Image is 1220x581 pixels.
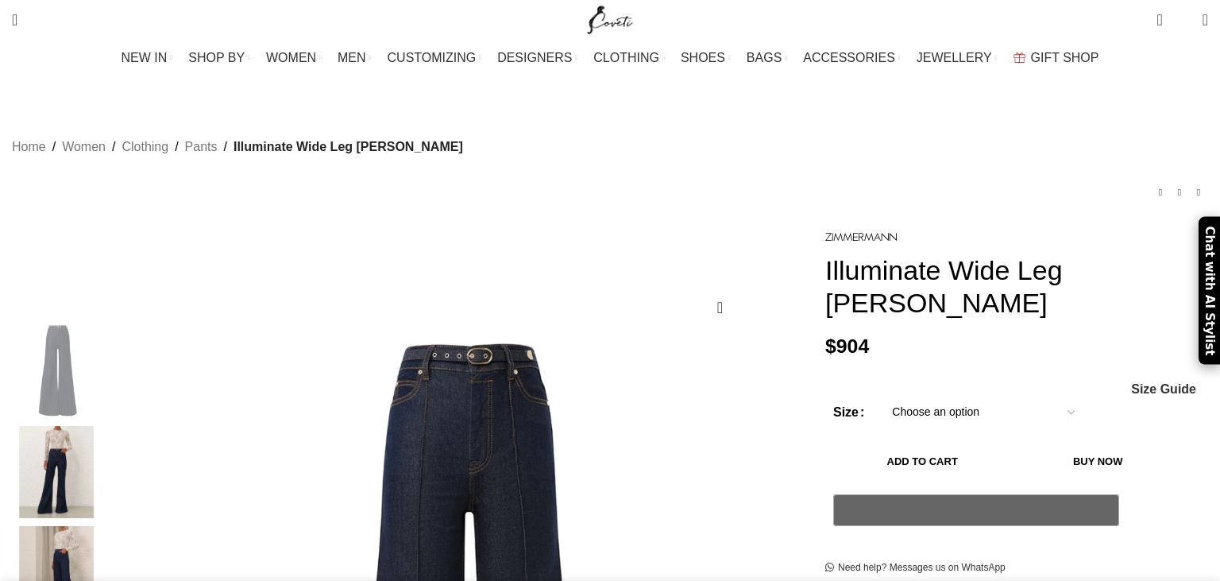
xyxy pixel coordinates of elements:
span: 0 [1158,8,1170,20]
div: Main navigation [4,42,1216,74]
a: Next product [1189,183,1208,202]
a: Site logo [584,12,637,25]
div: My Wishlist [1175,4,1191,36]
span: SHOP BY [188,50,245,65]
img: Zimmermann [825,233,897,242]
button: Buy now [1019,445,1176,478]
a: CLOTHING [593,42,665,74]
a: BAGS [747,42,787,74]
a: NEW IN [122,42,173,74]
a: SHOP BY [188,42,250,74]
div: 2 / 7 [8,426,105,527]
span: DESIGNERS [497,50,572,65]
span: Size Guide [1131,383,1196,396]
span: 0 [1178,16,1190,28]
a: Home [12,137,46,157]
a: MEN [338,42,371,74]
img: Zimmermann dresses [8,426,105,519]
span: NEW IN [122,50,168,65]
img: Zimmermann dress [8,325,105,418]
button: Pay with GPay [833,494,1119,526]
img: GiftBag [1013,52,1025,63]
span: CUSTOMIZING [388,50,477,65]
label: Size [833,402,864,423]
span: ACCESSORIES [803,50,895,65]
bdi: 904 [825,335,869,357]
a: CUSTOMIZING [388,42,482,74]
a: GIFT SHOP [1013,42,1099,74]
a: ACCESSORIES [803,42,901,74]
a: WOMEN [266,42,322,74]
a: Size Guide [1130,383,1196,396]
span: MEN [338,50,366,65]
a: Search [4,4,25,36]
a: 0 [1149,4,1170,36]
button: Add to cart [833,445,1011,478]
a: Need help? Messages us on WhatsApp [825,562,1006,575]
span: GIFT SHOP [1031,50,1099,65]
span: BAGS [747,50,782,65]
span: Illuminate Wide Leg [PERSON_NAME] [234,137,463,157]
h1: Illuminate Wide Leg [PERSON_NAME] [825,254,1208,320]
a: SHOES [681,42,731,74]
a: Women [62,137,106,157]
span: $ [825,335,836,357]
a: Clothing [122,137,168,157]
a: Pants [185,137,218,157]
nav: Breadcrumb [12,137,463,157]
a: JEWELLERY [917,42,998,74]
span: CLOTHING [593,50,659,65]
a: Previous product [1151,183,1170,202]
span: WOMEN [266,50,316,65]
span: SHOES [681,50,725,65]
div: 1 / 7 [8,325,105,426]
a: DESIGNERS [497,42,577,74]
span: JEWELLERY [917,50,992,65]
